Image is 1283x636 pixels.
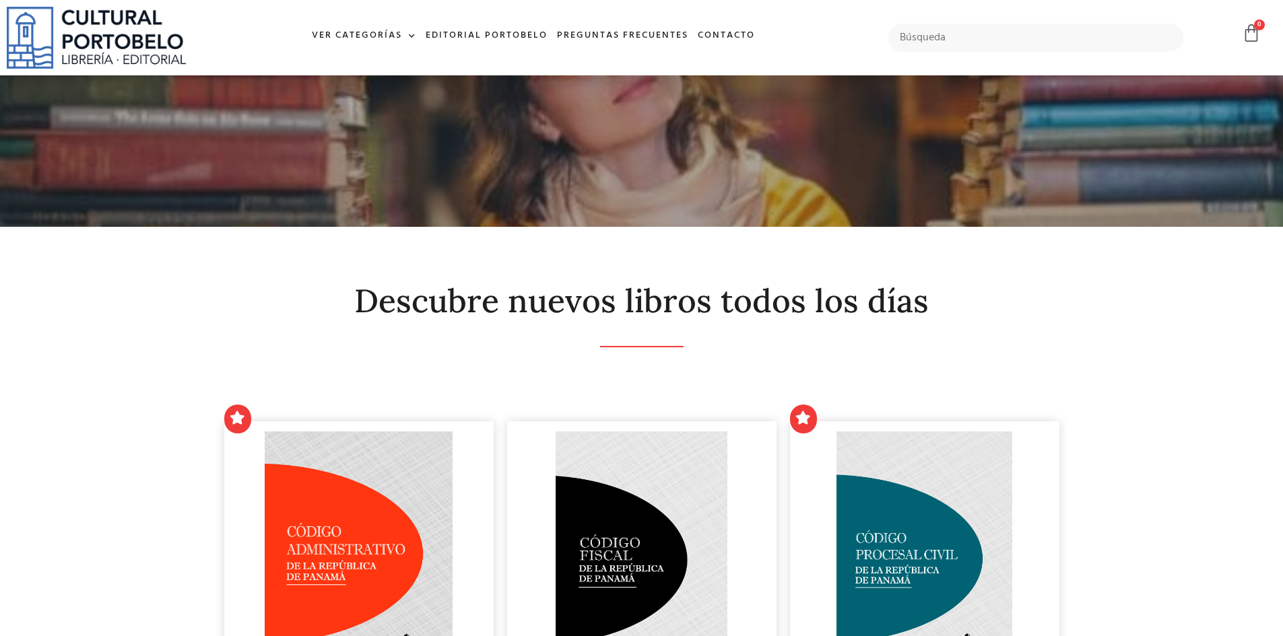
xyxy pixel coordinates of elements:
input: Búsqueda [888,24,1184,52]
a: Ver Categorías [307,22,421,50]
a: Editorial Portobelo [421,22,552,50]
span: 0 [1254,20,1265,30]
h2: Descubre nuevos libros todos los días [224,283,1059,319]
a: 0 [1242,24,1261,43]
a: Preguntas frecuentes [552,22,693,50]
a: Contacto [693,22,760,50]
